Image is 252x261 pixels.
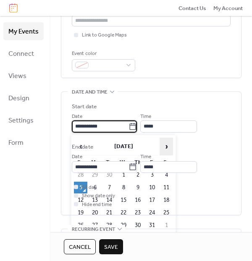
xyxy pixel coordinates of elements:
[72,143,93,151] div: End date
[104,243,118,251] span: Save
[8,70,26,83] span: Views
[82,201,112,209] span: Hide end time
[3,67,44,85] a: Views
[8,136,24,149] span: Form
[72,153,82,161] span: Date
[178,4,206,13] span: Contact Us
[3,133,44,151] a: Form
[3,111,44,129] a: Settings
[72,88,108,96] span: Date and time
[64,239,96,254] button: Cancel
[140,112,151,121] span: Time
[3,44,44,63] a: Connect
[69,243,91,251] span: Cancel
[82,192,115,200] span: Show date only
[8,92,29,105] span: Design
[72,112,82,121] span: Date
[99,239,123,254] button: Save
[82,183,97,192] span: All day
[72,225,115,234] span: Recurring event
[82,31,127,39] span: Link to Google Maps
[3,89,44,107] a: Design
[140,153,151,161] span: Time
[178,4,206,12] a: Contact Us
[9,3,18,13] img: logo
[8,47,34,60] span: Connect
[213,4,243,12] a: My Account
[72,102,97,111] div: Start date
[3,22,44,40] a: My Events
[213,4,243,13] span: My Account
[8,114,34,127] span: Settings
[8,25,39,38] span: My Events
[72,50,134,58] div: Event color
